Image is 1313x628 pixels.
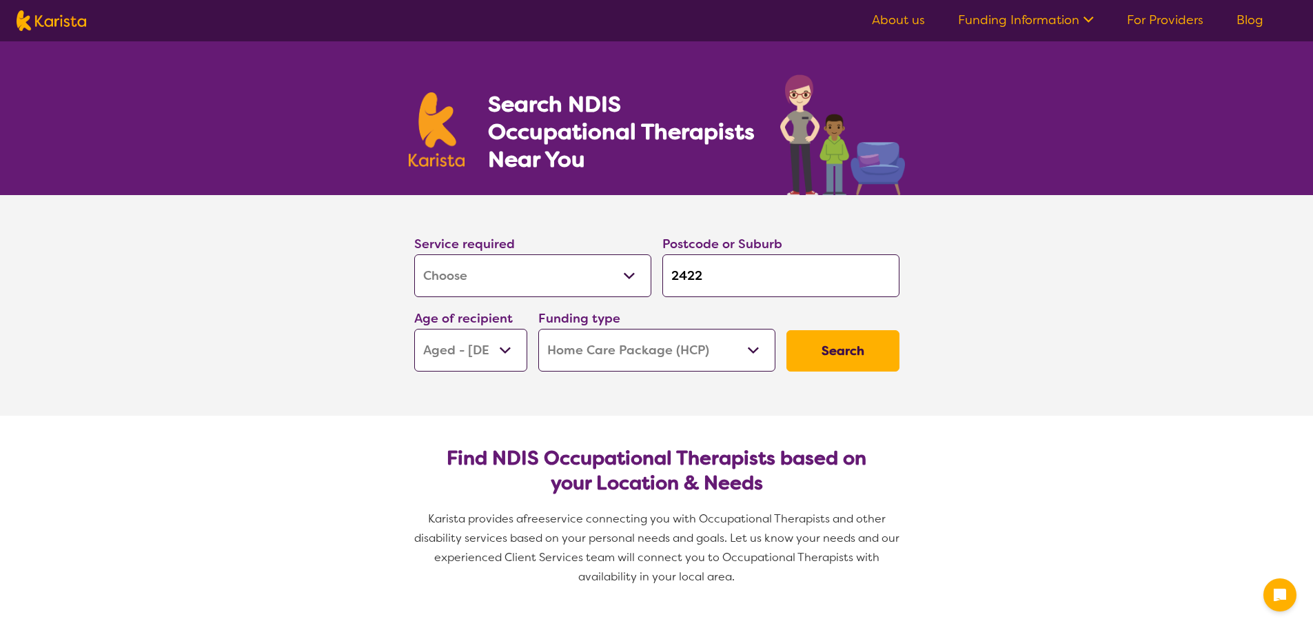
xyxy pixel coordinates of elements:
[662,254,899,297] input: Type
[409,92,465,167] img: Karista logo
[958,12,1094,28] a: Funding Information
[872,12,925,28] a: About us
[425,446,888,496] h2: Find NDIS Occupational Therapists based on your Location & Needs
[523,511,545,526] span: free
[428,511,523,526] span: Karista provides a
[1127,12,1203,28] a: For Providers
[17,10,86,31] img: Karista logo
[786,330,899,372] button: Search
[662,236,782,252] label: Postcode or Suburb
[1236,12,1263,28] a: Blog
[780,74,905,195] img: occupational-therapy
[414,310,513,327] label: Age of recipient
[414,236,515,252] label: Service required
[414,511,902,584] span: service connecting you with Occupational Therapists and other disability services based on your p...
[538,310,620,327] label: Funding type
[488,90,756,173] h1: Search NDIS Occupational Therapists Near You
